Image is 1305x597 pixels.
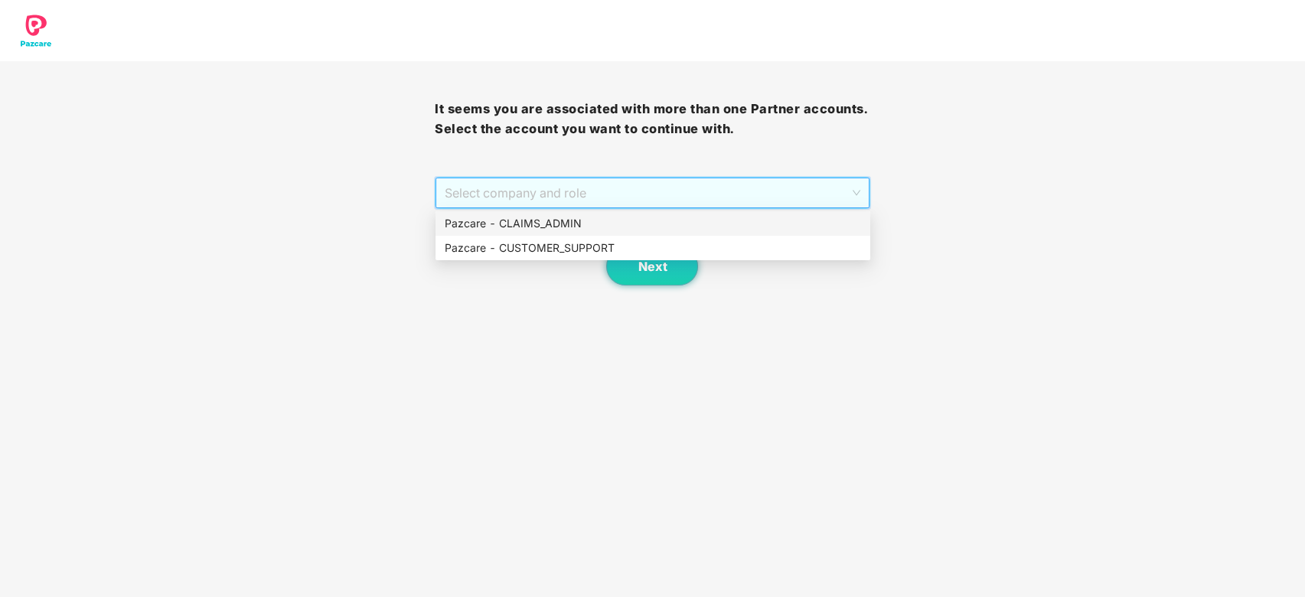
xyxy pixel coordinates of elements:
div: Pazcare - CLAIMS_ADMIN [445,215,861,232]
span: Next [638,259,667,274]
span: Select company and role [445,178,860,207]
h3: It seems you are associated with more than one Partner accounts. Select the account you want to c... [435,99,869,139]
button: Next [606,247,698,285]
div: Pazcare - CUSTOMER_SUPPORT [445,240,861,256]
div: Pazcare - CLAIMS_ADMIN [436,211,870,236]
div: Pazcare - CUSTOMER_SUPPORT [436,236,870,260]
